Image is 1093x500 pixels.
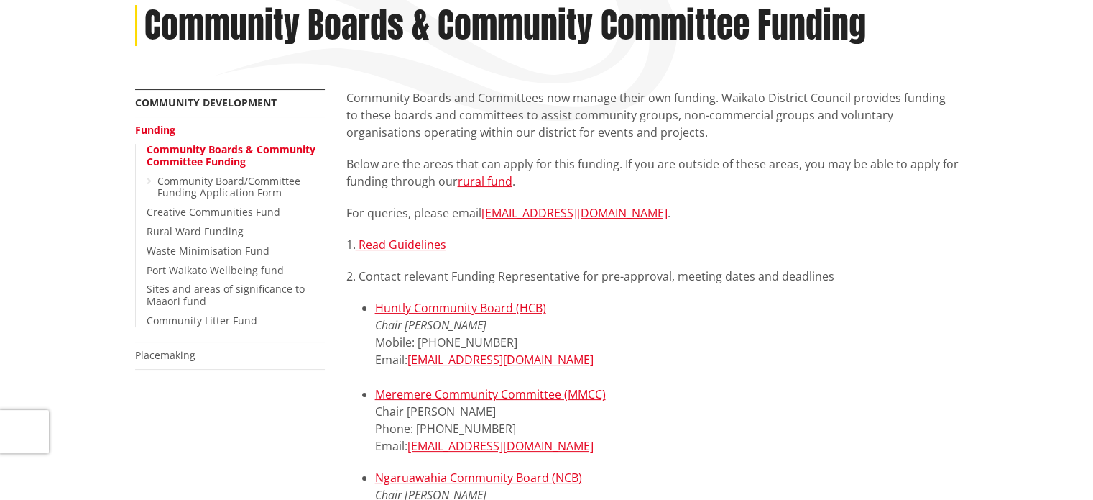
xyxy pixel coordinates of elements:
[375,300,546,316] a: Huntly Community Board (HCB)
[157,174,300,200] a: Community Board/Committee Funding Application Form
[375,317,486,333] em: Chair [PERSON_NAME]
[135,348,195,362] a: Placemaking
[346,268,959,285] p: 2. Contact relevant Funding Representative for pre-approval, meeting dates and deadlines
[147,314,257,327] a: Community Litter Fund
[135,123,175,137] a: Funding
[407,438,594,454] a: [EMAIL_ADDRESS][DOMAIN_NAME]
[147,244,269,258] a: Waste Minimisation Fund
[147,142,315,168] a: Community Boards & Community Committee Funding
[458,173,512,189] a: rural fund
[346,89,959,141] p: Community Boards and Committees now manage their own funding. Waikato District Council provides f...
[375,470,582,486] a: Ngaruawahia Community Board (NCB)
[346,204,959,222] p: For queries, please email .
[144,5,866,47] h1: Community Boards & Community Committee Funding
[346,155,959,190] p: Below are the areas that can apply for this funding. If you are outside of these areas, you may b...
[481,205,668,221] a: [EMAIL_ADDRESS][DOMAIN_NAME]
[375,386,959,455] li: Chair [PERSON_NAME] Phone: [PHONE_NUMBER] Email:
[147,263,284,277] a: Port Waikato Wellbeing fund
[359,237,446,253] a: Read Guidelines
[147,282,305,308] a: Sites and areas of significance to Maaori fund
[135,96,277,109] a: Community development
[407,352,594,368] a: [EMAIL_ADDRESS][DOMAIN_NAME]
[375,299,959,386] li: Mobile: [PHONE_NUMBER] Email:
[147,224,244,238] a: Rural Ward Funding
[346,236,959,253] p: 1.
[147,205,280,219] a: Creative Communities Fund
[375,386,606,402] a: Meremere Community Committee (MMCC)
